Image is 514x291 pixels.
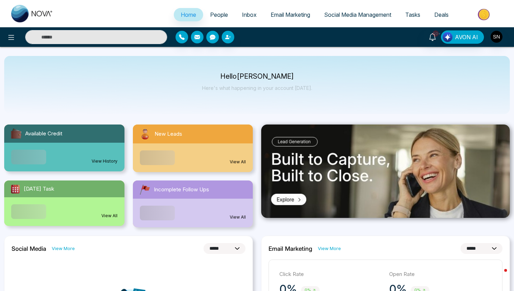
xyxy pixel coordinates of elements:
span: Available Credit [25,130,62,138]
p: Hello [PERSON_NAME] [202,73,312,79]
span: 10+ [433,30,439,37]
a: View All [230,159,246,165]
img: followUps.svg [138,183,151,196]
span: Incomplete Follow Ups [154,186,209,194]
a: View More [52,245,75,252]
span: Inbox [242,11,257,18]
img: Market-place.gif [459,7,510,22]
span: Social Media Management [324,11,391,18]
h2: Email Marketing [269,245,312,252]
a: View All [230,214,246,220]
img: . [261,125,510,218]
span: [DATE] Task [24,185,54,193]
a: Tasks [398,8,427,21]
img: todayTask.svg [10,183,21,194]
a: Deals [427,8,456,21]
a: View History [92,158,117,164]
a: Home [174,8,203,21]
img: Nova CRM Logo [11,5,53,22]
img: availableCredit.svg [10,127,22,140]
a: Email Marketing [264,8,317,21]
a: People [203,8,235,21]
a: Inbox [235,8,264,21]
a: View All [101,213,117,219]
p: Here's what happening in your account [DATE]. [202,85,312,91]
img: Lead Flow [443,32,452,42]
a: 10+ [424,30,441,43]
span: AVON AI [455,33,478,41]
span: New Leads [155,130,182,138]
span: Deals [434,11,449,18]
a: Incomplete Follow UpsView All [129,180,257,227]
span: Email Marketing [271,11,310,18]
button: AVON AI [441,30,484,44]
a: New LeadsView All [129,125,257,172]
span: Tasks [405,11,420,18]
iframe: Intercom live chat [490,267,507,284]
p: Click Rate [279,270,382,278]
p: Open Rate [389,270,492,278]
span: Home [181,11,196,18]
img: User Avatar [491,31,502,43]
a: View More [318,245,341,252]
span: People [210,11,228,18]
img: newLeads.svg [138,127,152,141]
a: Social Media Management [317,8,398,21]
h2: Social Media [12,245,46,252]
